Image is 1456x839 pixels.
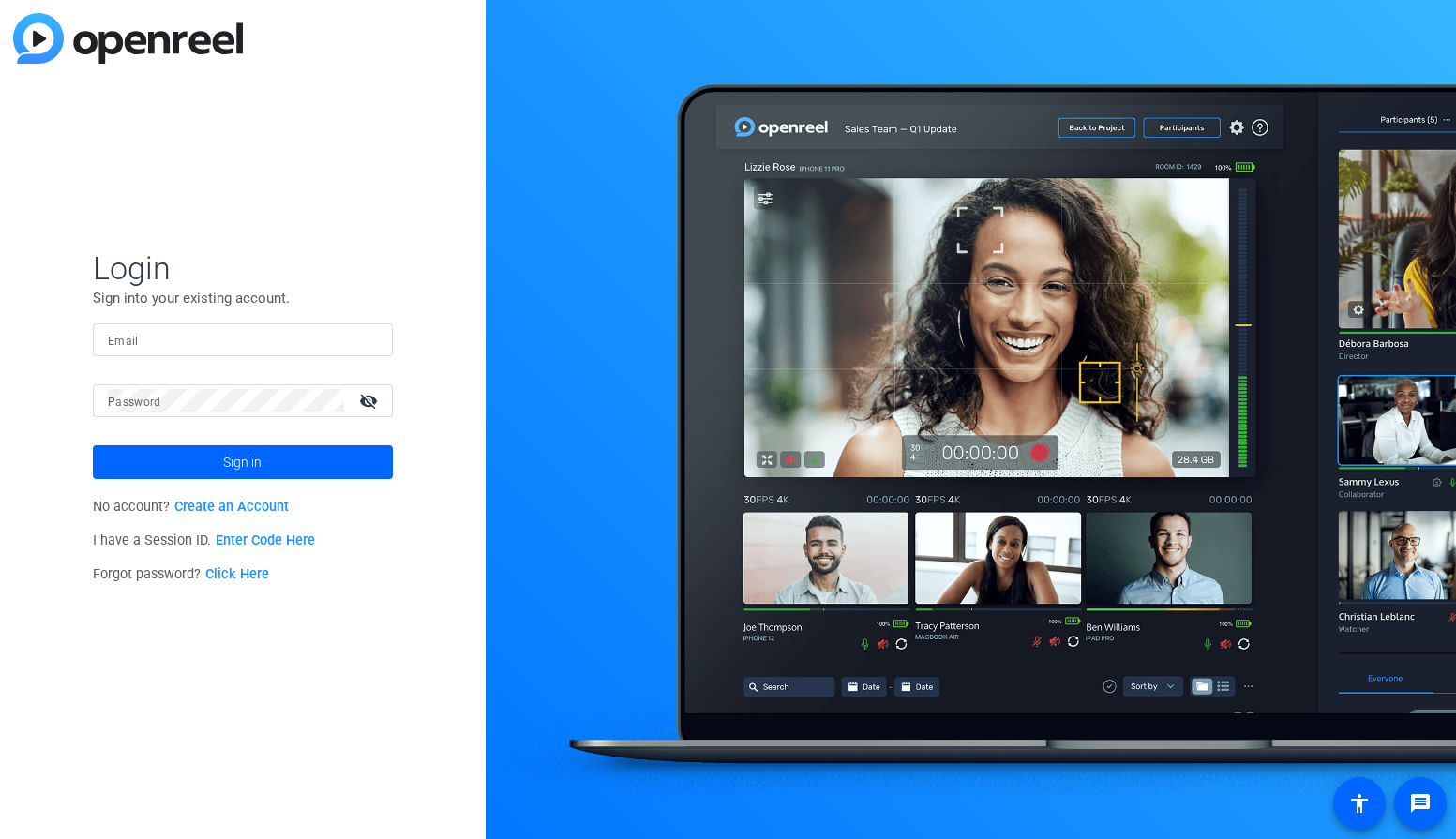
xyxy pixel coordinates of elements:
img: blue-gradient.svg [13,13,243,64]
a: Click Here [205,566,269,582]
span: Login [93,248,393,288]
span: No account? [93,499,289,515]
mat-icon: visibility_off [348,387,393,414]
p: Sign into your existing account. [93,288,393,308]
mat-icon: message [1409,792,1432,815]
mat-label: Password [108,396,161,409]
mat-icon: accessibility [1348,792,1371,815]
a: Enter Code Here [216,532,315,548]
span: Sign in [223,439,262,486]
button: Sign in [93,445,393,479]
span: Forgot password? [93,566,269,582]
a: Create an Account [174,499,289,515]
span: I have a Session ID. [93,532,315,548]
input: Enter Email Address [108,328,378,351]
mat-label: Email [108,335,139,348]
